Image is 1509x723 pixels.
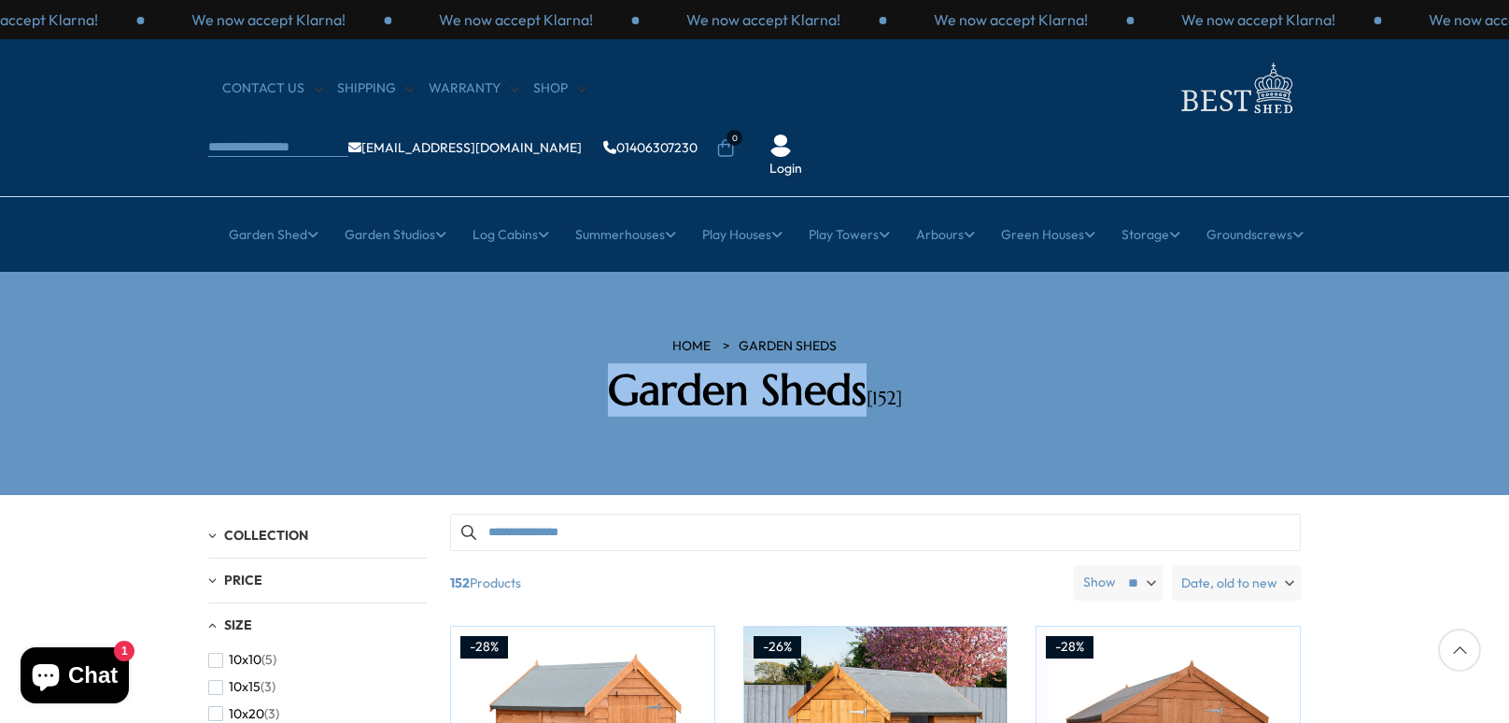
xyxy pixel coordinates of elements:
button: 10x15 [208,673,275,701]
h2: Garden Sheds [488,365,1021,416]
p: We now accept Klarna! [686,9,840,30]
div: 3 / 3 [887,9,1135,30]
span: Size [224,617,252,633]
a: 01406307230 [603,141,698,154]
p: We now accept Klarna! [191,9,346,30]
a: HOME [672,337,711,356]
div: 1 / 3 [1135,9,1382,30]
a: 0 [716,139,735,158]
a: Play Towers [809,211,890,258]
label: Date, old to new [1172,565,1301,601]
a: Shop [533,79,586,98]
p: We now accept Klarna! [1181,9,1335,30]
a: Garden Shed [229,211,318,258]
label: Show [1083,574,1116,592]
a: Play Houses [702,211,783,258]
span: Collection [224,527,308,544]
a: Garden Sheds [739,337,837,356]
a: Green Houses [1001,211,1095,258]
span: Price [224,572,262,588]
div: -28% [460,636,508,659]
a: Warranty [429,79,519,98]
span: Products [443,565,1066,601]
div: 2 / 3 [640,9,887,30]
a: CONTACT US [222,79,323,98]
p: We now accept Klarna! [439,9,593,30]
span: [152] [867,387,902,410]
div: 3 / 3 [145,9,392,30]
a: Log Cabins [472,211,549,258]
span: Date, old to new [1181,565,1277,601]
img: logo [1170,58,1301,119]
a: Summerhouses [575,211,676,258]
input: Search products [450,514,1301,551]
p: We now accept Klarna! [934,9,1088,30]
span: (3) [261,679,275,695]
button: 10x10 [208,646,276,673]
a: [EMAIL_ADDRESS][DOMAIN_NAME] [348,141,582,154]
span: (3) [264,706,279,722]
span: (5) [261,652,276,668]
div: -28% [1046,636,1093,659]
b: 152 [450,565,470,601]
a: Groundscrews [1206,211,1304,258]
div: 1 / 3 [392,9,640,30]
a: Shipping [337,79,415,98]
span: 10x20 [229,706,264,722]
a: Storage [1121,211,1180,258]
span: 10x10 [229,652,261,668]
a: Garden Studios [345,211,446,258]
img: User Icon [769,135,792,157]
inbox-online-store-chat: Shopify online store chat [15,647,134,708]
div: -26% [754,636,801,659]
a: Login [769,160,802,178]
span: 10x15 [229,679,261,695]
span: 0 [726,130,742,146]
a: Arbours [916,211,975,258]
